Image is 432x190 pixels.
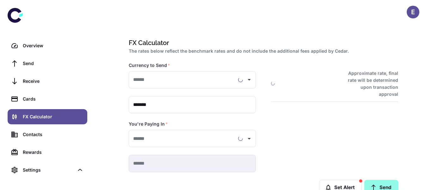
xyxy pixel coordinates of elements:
a: Overview [8,38,87,53]
a: Contacts [8,127,87,142]
div: Rewards [23,149,83,156]
a: FX Calculator [8,109,87,124]
div: Cards [23,95,83,102]
label: Currency to Send [129,62,170,69]
a: Receive [8,74,87,89]
button: Open [245,134,254,143]
button: Open [245,75,254,84]
div: Receive [23,78,83,85]
div: Contacts [23,131,83,138]
div: Overview [23,42,83,49]
div: Settings [8,162,87,178]
h1: FX Calculator [129,38,396,48]
a: Cards [8,91,87,107]
a: Send [8,56,87,71]
button: E [407,6,419,18]
div: FX Calculator [23,113,83,120]
h6: Approximate rate, final rate will be determined upon transaction approval [341,70,398,98]
label: You're Paying In [129,121,168,127]
div: Settings [23,167,74,174]
a: Rewards [8,145,87,160]
div: Send [23,60,83,67]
